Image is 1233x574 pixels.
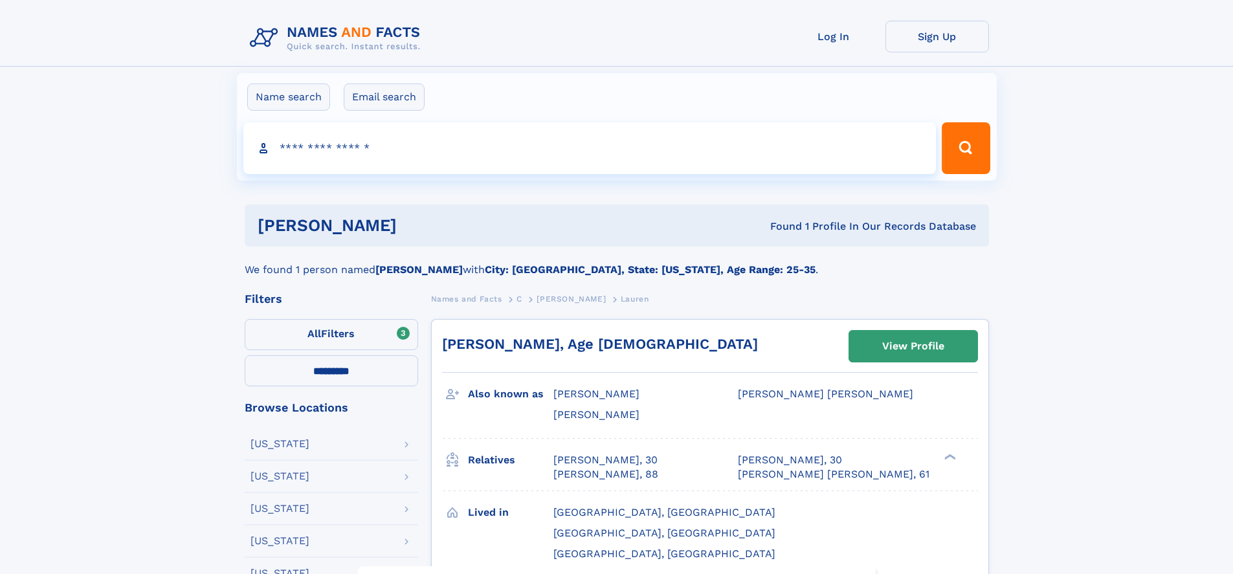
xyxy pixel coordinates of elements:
[250,439,309,449] div: [US_STATE]
[553,506,775,518] span: [GEOGRAPHIC_DATA], [GEOGRAPHIC_DATA]
[583,219,976,234] div: Found 1 Profile In Our Records Database
[375,263,463,276] b: [PERSON_NAME]
[738,388,913,400] span: [PERSON_NAME] [PERSON_NAME]
[782,21,885,52] a: Log In
[307,327,321,340] span: All
[553,527,775,539] span: [GEOGRAPHIC_DATA], [GEOGRAPHIC_DATA]
[621,294,649,304] span: Lauren
[250,471,309,481] div: [US_STATE]
[553,467,658,481] a: [PERSON_NAME], 88
[431,291,502,307] a: Names and Facts
[885,21,989,52] a: Sign Up
[250,503,309,514] div: [US_STATE]
[553,547,775,560] span: [GEOGRAPHIC_DATA], [GEOGRAPHIC_DATA]
[517,294,522,304] span: C
[442,336,758,352] a: [PERSON_NAME], Age [DEMOGRAPHIC_DATA]
[243,122,937,174] input: search input
[245,319,418,350] label: Filters
[245,402,418,414] div: Browse Locations
[738,467,929,481] a: [PERSON_NAME] [PERSON_NAME], 61
[517,291,522,307] a: C
[468,383,553,405] h3: Also known as
[485,263,816,276] b: City: [GEOGRAPHIC_DATA], State: [US_STATE], Age Range: 25-35
[468,502,553,524] h3: Lived in
[553,408,639,421] span: [PERSON_NAME]
[250,536,309,546] div: [US_STATE]
[258,217,584,234] h1: [PERSON_NAME]
[849,331,977,362] a: View Profile
[245,247,989,278] div: We found 1 person named with .
[941,452,957,461] div: ❯
[553,453,658,467] a: [PERSON_NAME], 30
[247,83,330,111] label: Name search
[468,449,553,471] h3: Relatives
[882,331,944,361] div: View Profile
[738,453,842,467] a: [PERSON_NAME], 30
[245,293,418,305] div: Filters
[245,21,431,56] img: Logo Names and Facts
[344,83,425,111] label: Email search
[553,388,639,400] span: [PERSON_NAME]
[942,122,990,174] button: Search Button
[537,291,606,307] a: [PERSON_NAME]
[537,294,606,304] span: [PERSON_NAME]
